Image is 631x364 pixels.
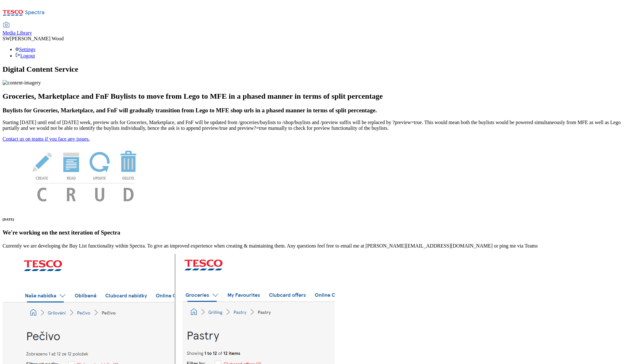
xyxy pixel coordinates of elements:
span: SW [3,36,10,41]
h3: Buylists for Groceries, Marketplace, and FnF will gradually transition from Lego to MFE shop urls... [3,107,628,114]
a: Contact us on teams if you face any issues. [3,136,90,142]
p: Starting [DATE] until end of [DATE] week, preview urls for Groceries, Marketplace, and FnF will b... [3,120,628,131]
a: Media Library [3,23,32,36]
a: Settings [15,47,36,52]
h1: Digital Content Service [3,65,628,74]
h3: We're working on the next iteration of Spectra [3,229,628,236]
a: Logout [15,53,35,58]
span: [PERSON_NAME] Wood [10,36,64,41]
img: content-imagery [3,80,41,86]
h2: Groceries, Marketplace and FnF Buylists to move from Lego to MFE in a phased manner in terms of s... [3,92,628,101]
h6: [DATE] [3,217,628,221]
span: Media Library [3,30,32,36]
img: News Image [3,142,168,208]
p: Currently we are developing the Buy List functionality within Spectra. To give an improved experi... [3,243,628,249]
